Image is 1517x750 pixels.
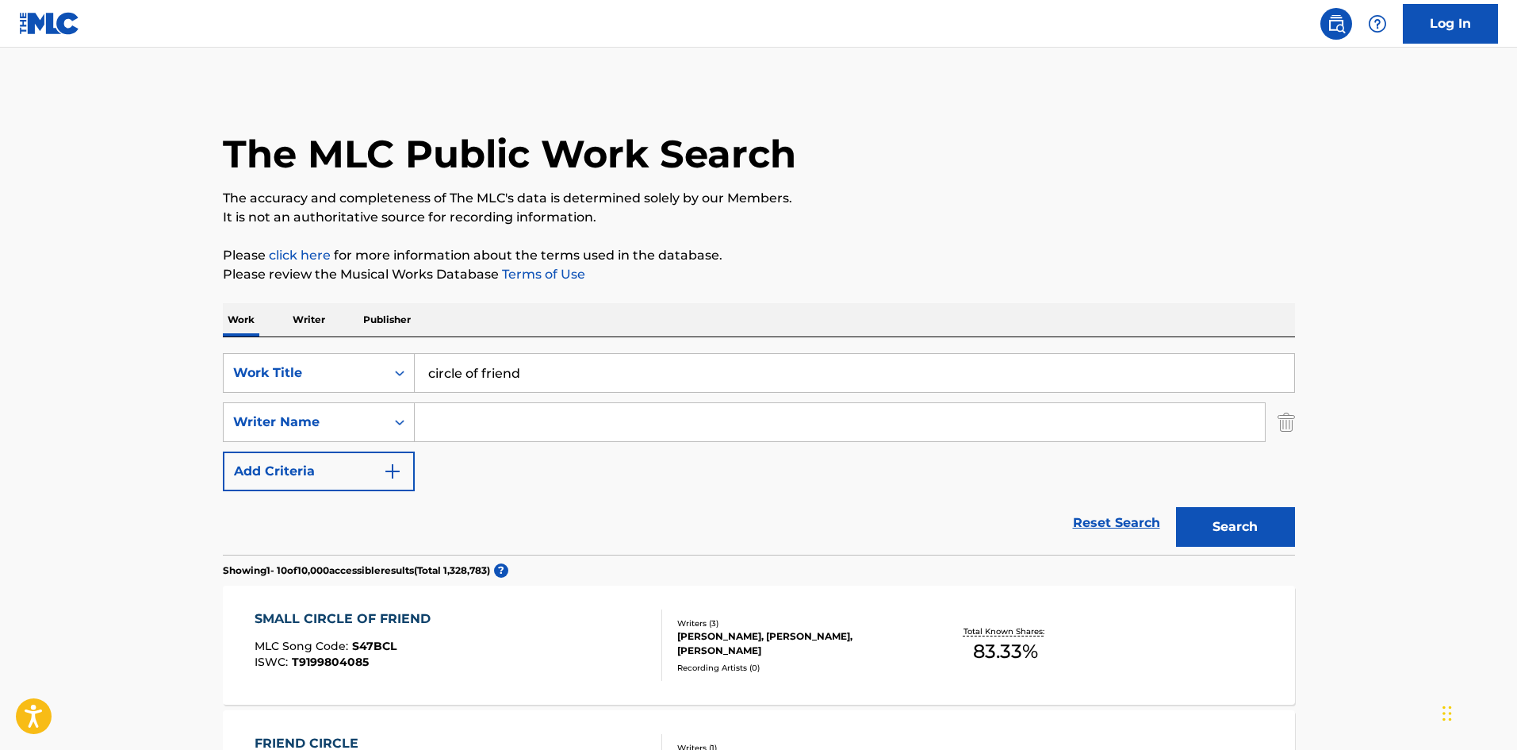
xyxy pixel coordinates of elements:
[1327,14,1346,33] img: search
[288,303,330,337] p: Writer
[494,563,508,578] span: ?
[963,625,1048,637] p: Total Known Shares:
[1438,674,1517,750] iframe: Chat Widget
[1403,4,1498,44] a: Log In
[1320,8,1352,40] a: Public Search
[352,639,396,653] span: S47BCL
[223,208,1295,227] p: It is not an authoritative source for recording information.
[383,462,402,481] img: 9d2ae6d4665cec9f34b9.svg
[255,639,352,653] span: MLC Song Code :
[223,303,259,337] p: Work
[1065,506,1168,540] a: Reset Search
[223,130,796,178] h1: The MLC Public Work Search
[223,563,490,578] p: Showing 1 - 10 of 10,000 accessible results (Total 1,328,783 )
[973,637,1038,666] span: 83.33 %
[223,265,1295,284] p: Please review the Musical Works Database
[1368,14,1387,33] img: help
[1362,8,1393,40] div: Help
[292,655,369,669] span: T9199804085
[233,413,376,432] div: Writer Name
[255,610,439,629] div: SMALL CIRCLE OF FRIEND
[223,189,1295,208] p: The accuracy and completeness of The MLC's data is determined solely by our Members.
[223,452,415,491] button: Add Criteria
[223,586,1295,705] a: SMALL CIRCLE OF FRIENDMLC Song Code:S47BCLISWC:T9199804085Writers (3)[PERSON_NAME], [PERSON_NAME]...
[1176,507,1295,547] button: Search
[677,617,917,629] div: Writers ( 3 )
[223,353,1295,555] form: Search Form
[1442,690,1452,737] div: Drag
[358,303,416,337] p: Publisher
[677,629,917,658] div: [PERSON_NAME], [PERSON_NAME], [PERSON_NAME]
[233,363,376,383] div: Work Title
[19,12,80,35] img: MLC Logo
[269,248,331,263] a: click here
[255,655,292,669] span: ISWC :
[677,662,917,674] div: Recording Artists ( 0 )
[223,246,1295,265] p: Please for more information about the terms used in the database.
[1278,402,1295,442] img: Delete Criterion
[499,267,585,282] a: Terms of Use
